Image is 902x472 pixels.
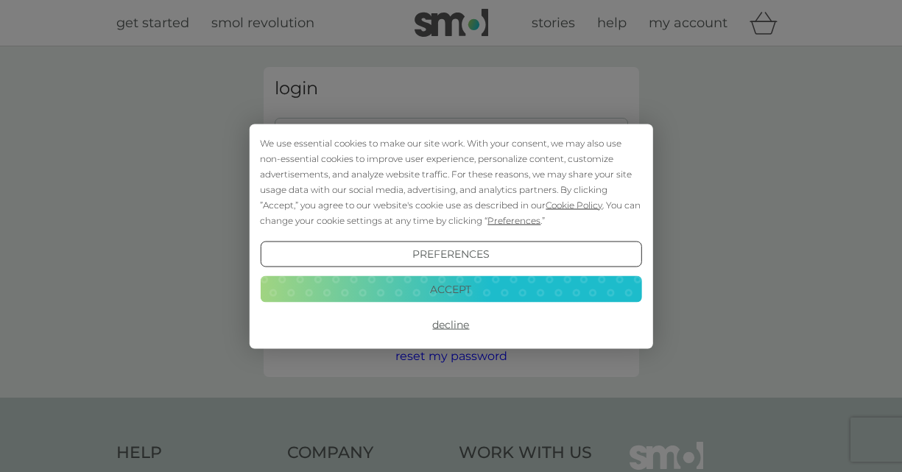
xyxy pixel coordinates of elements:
button: Accept [260,276,641,303]
span: Cookie Policy [546,199,602,210]
div: We use essential cookies to make our site work. With your consent, we may also use non-essential ... [260,135,641,228]
div: Cookie Consent Prompt [249,124,652,348]
button: Preferences [260,241,641,267]
span: Preferences [487,214,540,225]
button: Decline [260,311,641,338]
